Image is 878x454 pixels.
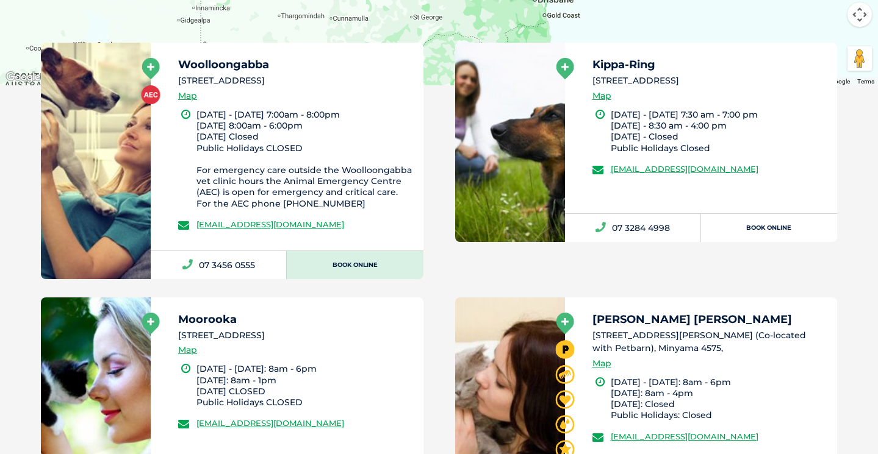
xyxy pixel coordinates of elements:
img: Google [3,69,43,85]
a: Map [178,343,197,357]
a: 07 3284 4998 [565,214,701,242]
button: Drag Pegman onto the map to open Street View [847,46,872,71]
h5: Woolloongabba [178,59,412,70]
a: [EMAIL_ADDRESS][DOMAIN_NAME] [611,431,758,441]
a: Click to see this area on Google Maps [3,69,43,85]
a: Map [592,89,611,103]
li: [STREET_ADDRESS] [178,329,412,342]
a: Map [178,89,197,103]
a: Book Online [287,251,423,279]
li: [DATE] - [DATE] 7:00am - 8:00pm [DATE] 8:00am - 6:00pm [DATE] Closed Public Holidays CLOSED For e... [196,109,412,209]
button: Search [854,55,866,68]
li: [STREET_ADDRESS] [592,74,827,87]
li: [DATE] - [DATE] 7:30 am - 7:00 pm [DATE] - 8:30 am - 4:00 pm [DATE] - Closed Public Holidays Closed [611,109,827,154]
a: Map [592,356,611,371]
li: [DATE] - [DATE]: 8am - 6pm [DATE]: 8am - 4pm [DATE]: Closed Public Holidays: Closed [611,377,827,421]
a: Terms [857,78,874,85]
a: [EMAIL_ADDRESS][DOMAIN_NAME] [196,219,344,229]
a: [EMAIL_ADDRESS][DOMAIN_NAME] [196,418,344,428]
a: Book Online [701,214,837,242]
li: [DATE] - [DATE]: 8am - 6pm [DATE]: 8am - 1pm [DATE] CLOSED Public Holidays CLOSED [196,363,412,408]
li: [STREET_ADDRESS][PERSON_NAME] (Co-located with Petbarn), Minyama 4575, [592,329,827,355]
a: 07 3456 0555 [151,251,287,279]
a: [EMAIL_ADDRESS][DOMAIN_NAME] [611,164,758,174]
button: Map camera controls [847,2,872,27]
h5: [PERSON_NAME] [PERSON_NAME] [592,314,827,325]
h5: Kippa-Ring [592,59,827,70]
li: [STREET_ADDRESS] [178,74,412,87]
h5: Moorooka [178,314,412,325]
